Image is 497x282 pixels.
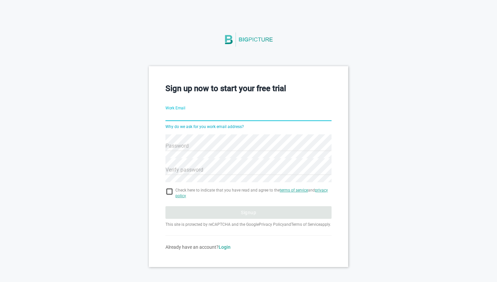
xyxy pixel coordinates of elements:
a: privacy policy [175,188,328,198]
p: This site is protected by reCAPTCHA and the Google and apply. [165,221,332,227]
h3: Sign up now to start your free trial [165,83,332,94]
a: Login [219,244,231,250]
span: Check here to indicate that you have read and agree to the and [175,188,332,199]
div: Already have an account? [165,244,332,250]
a: Terms of Service [291,222,320,227]
img: BigPicture [224,26,273,54]
a: Why do we ask for you work email address? [165,124,244,129]
button: Signup [165,206,332,219]
a: Privacy Policy [259,222,284,227]
a: terms of service [280,188,308,193]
